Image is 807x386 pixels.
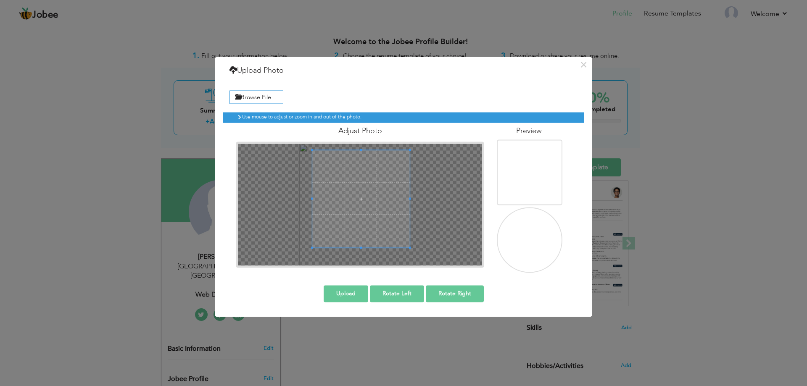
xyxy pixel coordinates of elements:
[497,127,561,135] h4: Preview
[324,285,368,302] button: Upload
[229,65,284,76] h4: Upload Photo
[489,136,571,218] img: 76f15c01-9465-438a-b513-e305155bbda1
[236,127,484,135] h4: Adjust Photo
[489,204,571,286] img: 76f15c01-9465-438a-b513-e305155bbda1
[242,114,567,120] h6: Use mouse to adjust or zoom in and out of the photo.
[577,58,590,71] button: ×
[370,285,424,302] button: Rotate Left
[229,91,283,104] label: Browse File ...
[426,285,484,302] button: Rotate Right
